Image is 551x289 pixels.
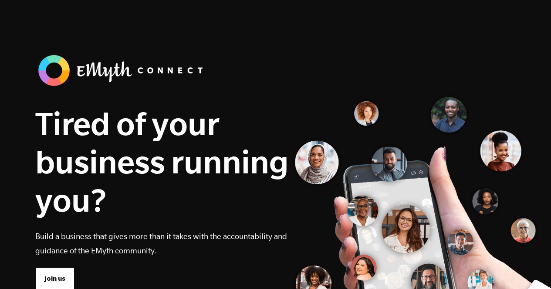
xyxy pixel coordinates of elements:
h1: Tired of your business running you? [35,104,289,219]
iframe: Chat Widget [507,247,551,289]
img: banner_logo [35,52,210,89]
span: Join us [44,274,65,283]
p: Build a business that gives more than it takes with the accountability and guidance of the EMyth ... [35,229,289,258]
